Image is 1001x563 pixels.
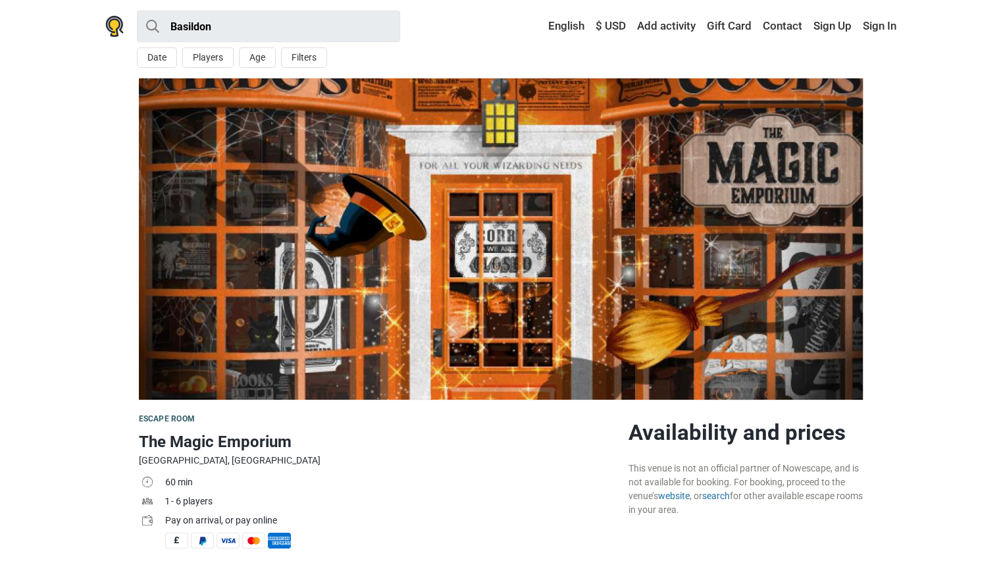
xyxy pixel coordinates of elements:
[242,533,265,549] span: MasterCard
[539,22,548,31] img: English
[165,533,188,549] span: Cash
[592,14,629,38] a: $ USD
[281,47,327,68] button: Filters
[704,14,755,38] a: Gift Card
[702,491,730,501] a: search
[239,47,276,68] button: Age
[629,462,863,517] div: This venue is not an official partner of Nowescape, and is not available for booking. For booking...
[165,474,618,493] td: 60 min
[139,454,618,468] div: [GEOGRAPHIC_DATA], [GEOGRAPHIC_DATA]
[658,491,690,501] a: website
[139,78,863,400] img: The Magic Emporium photo 1
[137,47,177,68] button: Date
[165,514,618,527] div: Pay on arrival, or pay online
[860,14,896,38] a: Sign In
[105,16,124,37] img: Nowescape logo
[268,533,291,549] span: American Express
[759,14,806,38] a: Contact
[182,47,234,68] button: Players
[629,419,863,446] h2: Availability and prices
[536,14,588,38] a: English
[139,430,618,454] h1: The Magic Emporium
[139,414,195,423] span: Escape room
[217,533,240,549] span: Visa
[191,533,214,549] span: PayPal
[634,14,699,38] a: Add activity
[165,493,618,512] td: 1 - 6 players
[137,11,400,42] input: try “London”
[810,14,855,38] a: Sign Up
